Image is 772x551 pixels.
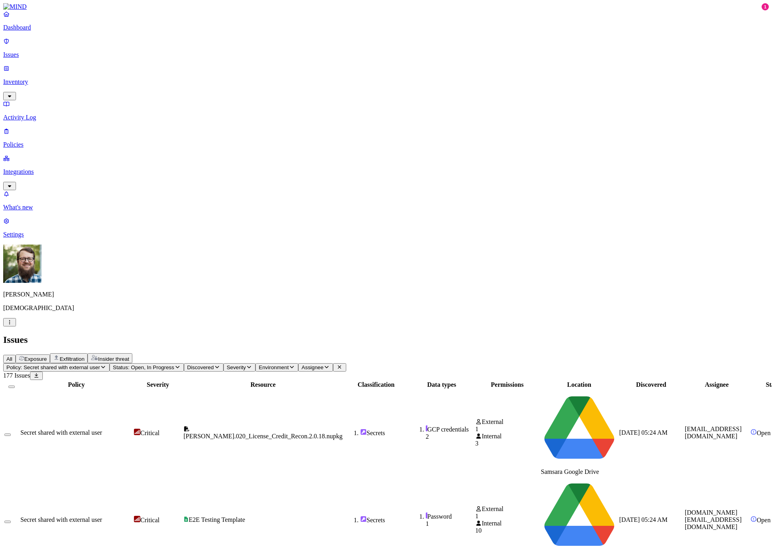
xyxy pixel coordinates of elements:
img: MIND [3,3,27,10]
a: MIND [3,3,769,10]
p: Inventory [3,78,769,86]
a: Inventory [3,65,769,99]
span: Samsara Google Drive [541,468,599,475]
div: 1 [426,520,474,527]
span: Secret shared with external user [20,516,102,523]
p: Activity Log [3,114,769,121]
span: Exfiltration [60,356,84,362]
p: What's new [3,204,769,211]
span: Severity [227,364,246,370]
span: [DATE] 05:24 AM [619,516,668,523]
span: 177 Issues [3,372,30,379]
span: Assignee [301,364,323,370]
a: Policies [3,127,769,148]
span: [DATE] 05:24 AM [619,429,668,436]
span: E2E Testing Template [189,516,245,523]
span: All [6,356,12,362]
div: 2 [426,433,474,440]
div: External [475,418,539,426]
p: [PERSON_NAME] [3,291,769,298]
img: status-open [750,516,757,522]
a: Activity Log [3,100,769,121]
img: google-sheets [184,517,189,522]
p: Integrations [3,168,769,175]
a: Settings [3,217,769,238]
span: [DOMAIN_NAME][EMAIL_ADDRESS][DOMAIN_NAME] [685,509,742,530]
img: status-open [750,429,757,435]
span: Exposure [24,356,47,362]
div: Resource [184,381,343,388]
img: secret-line [426,425,427,432]
div: 1 [475,513,539,520]
p: Issues [3,51,769,58]
a: What's new [3,190,769,211]
button: Select row [4,521,11,523]
span: Secret shared with external user [20,429,102,436]
div: Severity [134,381,182,388]
img: secret [360,516,367,522]
span: Discovered [187,364,214,370]
a: Integrations [3,155,769,189]
span: Open [757,430,771,436]
img: severity-critical [134,429,140,435]
div: Internal [475,433,539,440]
span: Open [757,517,771,523]
span: Critical [140,430,160,436]
span: Insider threat [98,356,129,362]
img: secret-line [426,512,427,519]
div: GCP credentials [426,425,474,433]
div: 3 [475,440,539,447]
div: Secrets [360,516,408,524]
img: google-drive [541,390,618,467]
div: Classification [344,381,408,388]
span: Environment [259,364,289,370]
span: Status: Open, In Progress [113,364,174,370]
a: Issues [3,38,769,58]
span: Critical [140,517,160,523]
p: Policies [3,141,769,148]
button: Select row [4,434,11,436]
p: [DEMOGRAPHIC_DATA] [3,304,769,312]
p: Dashboard [3,24,769,31]
div: Location [541,381,618,388]
div: Permissions [475,381,539,388]
img: severity-critical [134,516,140,522]
a: Dashboard [3,10,769,31]
div: 10 [475,527,539,534]
span: [PERSON_NAME].020_License_Credit_Recon.2.0.18.nupkg [184,433,343,440]
p: Settings [3,231,769,238]
div: External [475,505,539,513]
span: [EMAIL_ADDRESS][DOMAIN_NAME] [685,426,742,440]
div: Password [426,512,474,520]
div: Data types [410,381,474,388]
div: Policy [20,381,132,388]
img: secret [360,429,367,435]
div: Assignee [685,381,749,388]
h2: Issues [3,334,769,345]
div: Internal [475,520,539,527]
div: 1 [762,3,769,10]
div: Discovered [619,381,683,388]
div: 1 [475,426,539,433]
div: Secrets [360,429,408,437]
span: Policy: Secret shared with external user [6,364,100,370]
img: Rick Heil [3,245,42,283]
button: Select all [8,386,15,388]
